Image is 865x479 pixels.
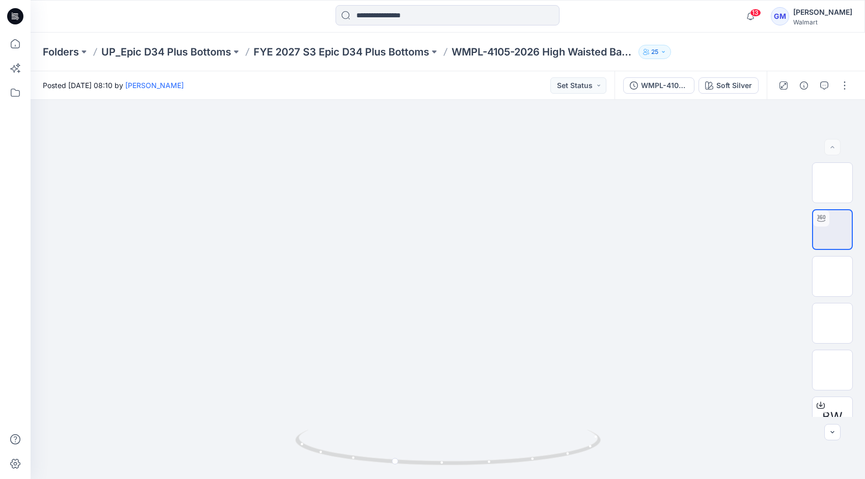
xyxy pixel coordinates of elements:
button: WMPL-4105-2026 High Waisted Barrel Leg_Full Colorway [623,77,694,94]
a: UP_Epic D34 Plus Bottoms [101,45,231,59]
div: [PERSON_NAME] [793,6,852,18]
span: 13 [750,9,761,17]
p: WMPL-4105-2026 High Waisted Barrel Leg [452,45,634,59]
div: WMPL-4105-2026 High Waisted Barrel Leg_Full Colorway [641,80,688,91]
span: Posted [DATE] 08:10 by [43,80,184,91]
div: Soft Silver [716,80,752,91]
button: 25 [638,45,671,59]
div: Walmart [793,18,852,26]
button: Details [796,77,812,94]
p: 25 [651,46,658,58]
a: Folders [43,45,79,59]
a: [PERSON_NAME] [125,81,184,90]
div: GM [771,7,789,25]
a: FYE 2027 S3 Epic D34 Plus Bottoms [254,45,429,59]
span: BW [822,408,843,426]
button: Soft Silver [699,77,759,94]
